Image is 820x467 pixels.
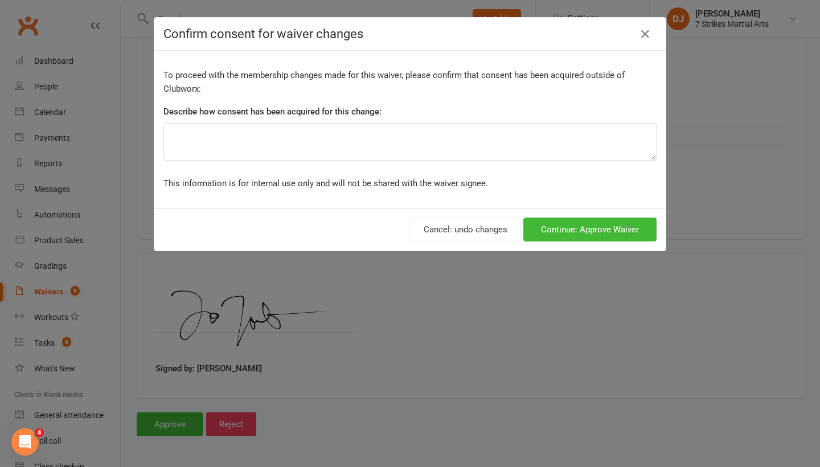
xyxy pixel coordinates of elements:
[11,428,39,456] iframe: Intercom live chat
[163,68,657,96] p: To proceed with the membership changes made for this waiver, please confirm that consent has been...
[411,218,520,241] button: Cancel: undo changes
[523,218,657,241] button: Continue: Approve Waiver
[163,177,657,190] p: This information is for internal use only and will not be shared with the waiver signee.
[35,428,44,437] span: 4
[163,27,363,41] span: Confirm consent for waiver changes
[636,25,654,43] button: Close
[163,105,382,118] label: Describe how consent has been acquired for this change:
